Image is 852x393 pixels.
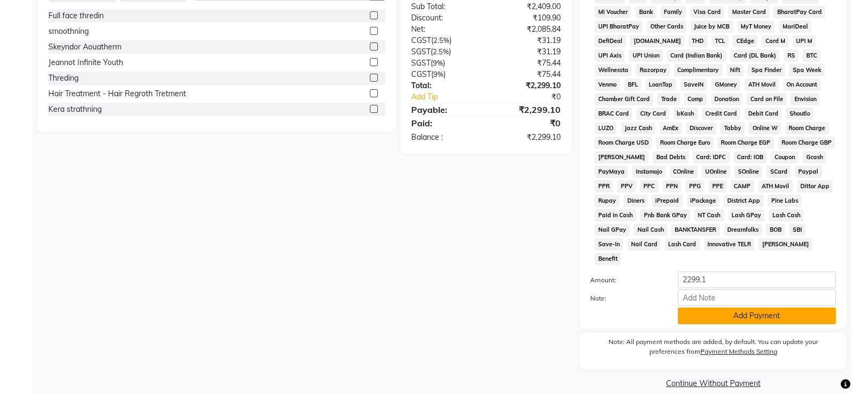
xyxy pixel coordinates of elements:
[731,180,754,192] span: CAMP
[486,12,569,24] div: ₹109.90
[724,195,763,207] span: District App
[791,93,820,105] span: Envision
[744,78,779,91] span: ATH Movil
[793,35,816,47] span: UPI M
[48,10,104,22] div: Full face thredin
[678,308,836,324] button: Add Payment
[789,224,805,236] span: SBI
[595,253,621,265] span: Benefit
[748,64,785,76] span: Spa Finder
[624,78,641,91] span: BFL
[403,91,500,103] a: Add Tip
[433,47,449,56] span: 2.5%
[635,6,656,18] span: Bank
[48,26,89,37] div: smoothning
[634,224,667,236] span: Nail Cash
[624,195,648,207] span: Diners
[486,80,569,91] div: ₹2,299.10
[403,117,486,130] div: Paid:
[704,238,755,251] span: Innovative TELR
[684,93,707,105] span: Comp
[667,49,726,62] span: Card (Indian Bank)
[595,93,653,105] span: Chamber Gift Card
[660,122,682,134] span: AmEx
[595,180,613,192] span: PPR
[48,73,78,84] div: Threding
[403,46,486,58] div: ( )
[749,122,781,134] span: Online W
[653,151,689,163] span: Bad Debts
[661,6,686,18] span: Family
[595,35,626,47] span: DefiDeal
[629,49,663,62] span: UPI Union
[590,337,836,361] label: Note: All payment methods are added, by default. You can update your preferences from
[48,88,186,99] div: Hair Treatment - Hair Regroth Tretment
[500,91,569,103] div: ₹0
[595,64,632,76] span: Wellnessta
[720,122,744,134] span: Tabby
[702,166,731,178] span: UOnline
[486,46,569,58] div: ₹31.19
[681,78,707,91] span: SaveIN
[636,64,670,76] span: Razorpay
[433,70,443,78] span: 9%
[762,35,789,47] span: Card M
[433,36,449,45] span: 2.5%
[695,209,724,221] span: NT Cash
[708,180,726,192] span: PPE
[774,6,825,18] span: BharatPay Card
[486,103,569,116] div: ₹2,299.10
[734,151,767,163] span: Card: IOB
[627,238,661,251] span: Nail Card
[718,137,774,149] span: Room Charge EGP
[48,41,121,53] div: Skeyndor Aouatherm
[789,64,825,76] span: Spa Week
[797,180,833,192] span: Dittor App
[411,58,431,68] span: SGST
[711,78,740,91] span: GMoney
[595,209,636,221] span: Paid in Cash
[778,137,835,149] span: Room Charge GBP
[647,20,686,33] span: Other Cards
[728,209,765,221] span: Lash GPay
[646,78,676,91] span: LoanTap
[486,69,569,80] div: ₹75.44
[656,137,713,149] span: Room Charge Euro
[595,195,619,207] span: Rupay
[671,224,720,236] span: BANKTANSFER
[733,35,757,47] span: CEdge
[693,151,729,163] span: Card: IDFC
[582,294,669,303] label: Note:
[784,49,798,62] span: RS
[686,122,717,134] span: Discover
[674,108,698,120] span: bKash
[728,6,769,18] span: Master Card
[687,195,720,207] span: iPackage
[700,347,777,356] label: Payment Methods Setting
[403,132,486,143] div: Balance :
[678,271,836,288] input: Amount
[768,195,801,207] span: Pine Labs
[689,35,707,47] span: THD
[411,69,431,79] span: CGST
[744,108,782,120] span: Debit Card
[411,47,431,56] span: SGST
[403,35,486,46] div: ( )
[685,180,704,192] span: PPG
[595,20,642,33] span: UPI BharatPay
[747,93,786,105] span: Card on File
[595,166,628,178] span: PayMaya
[652,195,683,207] span: iPrepaid
[786,108,813,120] span: Shoutlo
[630,35,684,47] span: [DOMAIN_NAME]
[766,224,785,236] span: BOB
[403,58,486,69] div: ( )
[803,151,826,163] span: Gcash
[403,103,486,116] div: Payable:
[767,166,791,178] span: SCard
[582,275,669,285] label: Amount:
[433,59,443,67] span: 9%
[595,49,625,62] span: UPI Axis
[403,1,486,12] div: Sub Total:
[657,93,680,105] span: Trade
